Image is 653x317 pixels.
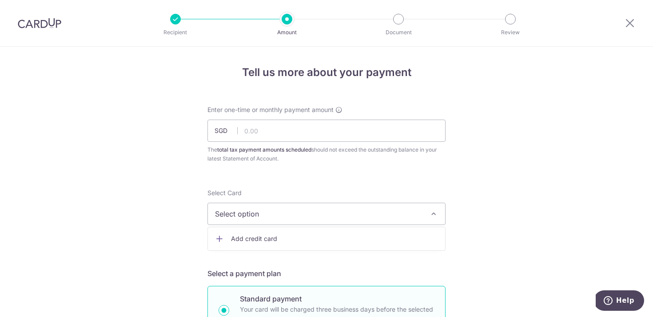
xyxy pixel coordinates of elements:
span: Enter one-time or monthly payment amount [207,105,334,114]
b: total tax payment amounts scheduled [217,146,311,153]
a: Add credit card [208,231,445,247]
h4: Tell us more about your payment [207,64,446,80]
img: CardUp [18,18,61,28]
span: translation missing: en.payables.payment_networks.credit_card.summary.labels.select_card [207,189,242,197]
ul: Select option [207,227,446,251]
span: Select option [215,209,422,219]
p: Document [366,28,431,37]
p: Review [478,28,543,37]
p: Amount [254,28,320,37]
p: Recipient [143,28,208,37]
p: Standard payment [240,293,434,304]
input: 0.00 [207,120,446,142]
span: SGD [215,126,238,135]
iframe: Opens a widget where you can find more information [596,290,644,313]
div: The should not exceed the outstanding balance in your latest Statement of Account. [207,145,446,163]
button: Select option [207,203,446,225]
h5: Select a payment plan [207,268,446,279]
span: Add credit card [231,234,438,243]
